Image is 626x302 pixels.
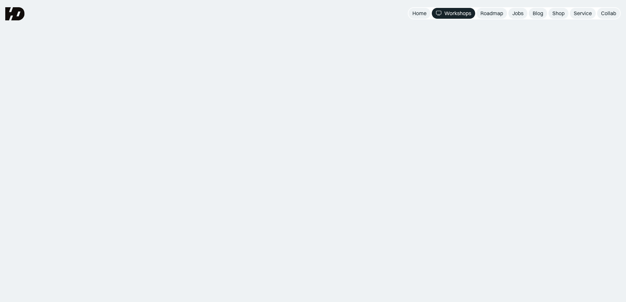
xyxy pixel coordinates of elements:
a: Roadmap [476,8,507,19]
div: Shop [552,10,565,17]
div: Blog [533,10,543,17]
a: Service [570,8,596,19]
a: Workshops [432,8,475,19]
div: Home [412,10,427,17]
a: Home [408,8,430,19]
div: Workshops [444,10,471,17]
a: Shop [548,8,568,19]
div: Collab [601,10,616,17]
a: Collab [597,8,620,19]
div: Jobs [512,10,523,17]
div: Service [574,10,592,17]
a: Blog [529,8,547,19]
div: Roadmap [480,10,503,17]
a: Jobs [508,8,527,19]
